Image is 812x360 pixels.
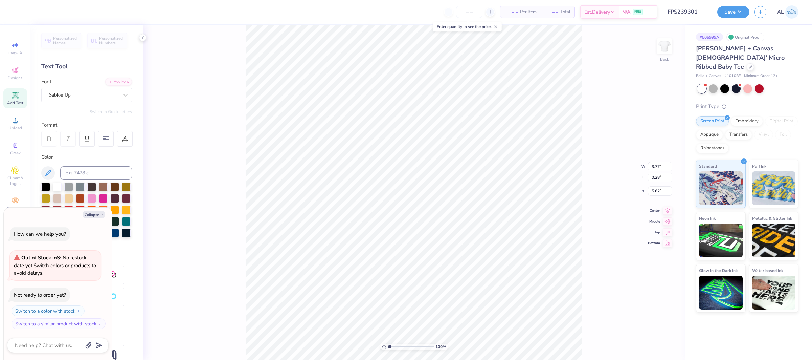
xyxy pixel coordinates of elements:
[98,322,102,326] img: Switch to a similar product with stock
[53,36,77,45] span: Personalized Names
[752,215,792,222] span: Metallic & Glitter Ink
[785,5,798,19] img: Angela Legaspi
[560,8,570,16] span: Total
[14,292,66,298] div: Not ready to order yet?
[696,44,785,71] span: [PERSON_NAME] + Canvas [DEMOGRAPHIC_DATA]' Micro Ribbed Baby Tee
[435,344,446,350] span: 100 %
[584,8,610,16] span: Est. Delivery
[77,309,81,313] img: Switch to a color with stock
[648,230,660,235] span: Top
[41,121,133,129] div: Format
[21,254,63,261] strong: Out of Stock in S :
[3,175,27,186] span: Clipart & logos
[752,276,796,310] img: Water based Ink
[696,116,729,126] div: Screen Print
[777,5,798,19] a: AL
[14,254,96,276] span: Switch colors or products to avoid delays.
[7,50,23,56] span: Image AI
[634,9,641,14] span: FREE
[724,73,741,79] span: # 1010BE
[12,305,85,316] button: Switch to a color with stock
[8,125,22,131] span: Upload
[752,224,796,257] img: Metallic & Glitter Ink
[520,8,537,16] span: Per Item
[699,224,743,257] img: Neon Ink
[83,211,105,218] button: Collapse
[717,6,749,18] button: Save
[99,36,123,45] span: Personalized Numbers
[752,267,783,274] span: Water based Ink
[545,8,558,16] span: – –
[696,103,798,110] div: Print Type
[658,39,671,53] img: Back
[7,206,23,211] span: Decorate
[105,78,132,86] div: Add Font
[696,73,721,79] span: Bella + Canvas
[8,75,23,81] span: Designs
[775,130,791,140] div: Foil
[699,276,743,310] img: Glow in the Dark Ink
[648,241,660,246] span: Bottom
[10,150,21,156] span: Greek
[456,6,482,18] input: – –
[752,171,796,205] img: Puff Ink
[699,215,716,222] span: Neon Ink
[12,318,106,329] button: Switch to a similar product with stock
[622,8,630,16] span: N/A
[90,109,132,114] button: Switch to Greek Letters
[731,116,763,126] div: Embroidery
[662,5,712,19] input: Untitled Design
[696,33,723,41] div: # 506999A
[41,62,132,71] div: Text Tool
[699,163,717,170] span: Standard
[504,8,518,16] span: – –
[14,254,87,269] span: No restock date yet.
[41,153,132,161] div: Color
[60,166,132,180] input: e.g. 7428 c
[765,116,798,126] div: Digital Print
[648,219,660,224] span: Middle
[744,73,778,79] span: Minimum Order: 12 +
[777,8,784,16] span: AL
[433,22,502,31] div: Enter quantity to see the price.
[752,163,766,170] span: Puff Ink
[660,56,669,62] div: Back
[696,130,723,140] div: Applique
[754,130,773,140] div: Vinyl
[41,78,51,86] label: Font
[725,130,752,140] div: Transfers
[14,231,66,237] div: How can we help you?
[699,267,738,274] span: Glow in the Dark Ink
[726,33,764,41] div: Original Proof
[7,100,23,106] span: Add Text
[648,208,660,213] span: Center
[699,171,743,205] img: Standard
[696,143,729,153] div: Rhinestones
